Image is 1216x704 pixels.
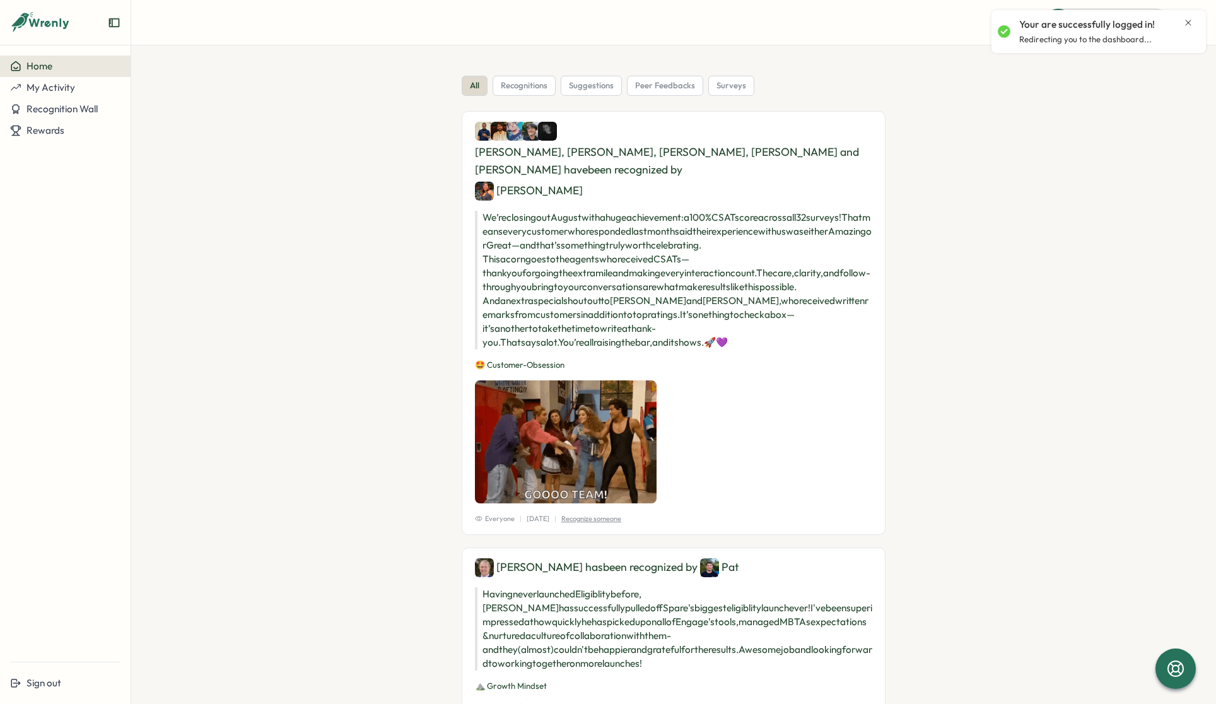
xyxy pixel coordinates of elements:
p: Recognize someone [561,513,621,524]
img: Karl Nicholson [475,558,494,577]
p: Your are successfully logged in! [1019,18,1155,32]
img: Manuel Gonzalez [491,122,510,141]
span: Recognition Wall [26,103,98,115]
div: [PERSON_NAME] has been recognized by [475,558,872,577]
span: Sign out [26,677,61,689]
p: We’re closing out August with a huge achievement: a 100% CSAT score across all 32 surveys! That m... [475,211,872,349]
span: Rewards [26,124,64,136]
div: [PERSON_NAME], [PERSON_NAME], [PERSON_NAME], [PERSON_NAME] and [PERSON_NAME] have been recognized by [475,122,872,201]
button: Quick Actions [1044,8,1169,36]
img: Joe Panganiban [475,122,494,141]
span: Home [26,60,52,72]
img: Pat Gregory [700,558,719,577]
p: [DATE] [527,513,549,524]
p: Redirecting you to the dashboard... [1019,34,1152,45]
button: Expand sidebar [108,16,120,29]
p: ⛰️ Growth Mindset [475,681,872,692]
p: 🤩 Customer-Obsession [475,360,872,371]
span: all [470,80,479,91]
div: Pat [700,558,739,577]
span: peer feedbacks [635,80,695,91]
span: Everyone [475,513,515,524]
p: | [554,513,556,524]
p: | [520,513,522,524]
span: recognitions [501,80,547,91]
button: Close notification [1183,18,1193,28]
span: My Activity [26,81,75,93]
img: Juan Cruz [522,122,541,141]
img: Steven Angel [506,122,525,141]
img: Valentina Nunez [475,182,494,201]
img: Recognition Image [475,380,657,503]
span: surveys [716,80,746,91]
span: suggestions [569,80,614,91]
div: [PERSON_NAME] [475,182,583,201]
img: Fran Martinez [538,122,557,141]
p: Having never launched Eligiblity before, [PERSON_NAME] has successfully pulled off Spare's bigges... [475,587,872,671]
